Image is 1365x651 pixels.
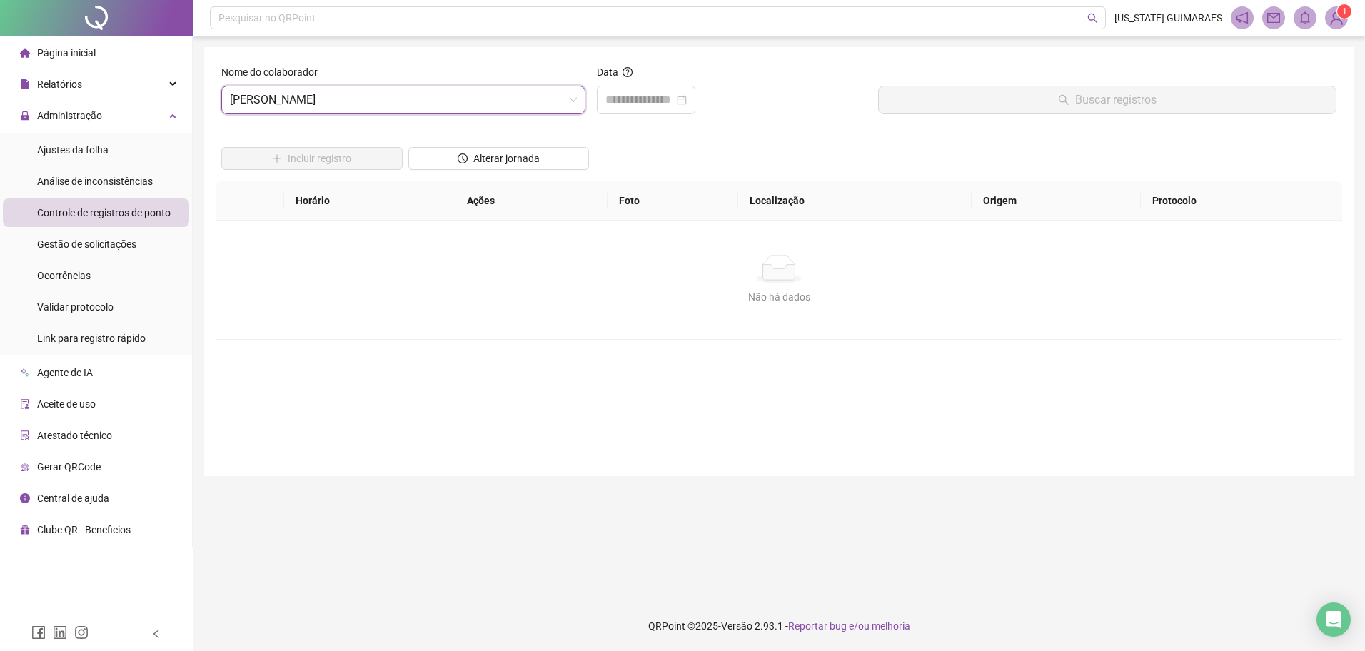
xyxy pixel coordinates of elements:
[1087,13,1098,24] span: search
[284,181,455,221] th: Horário
[37,110,102,121] span: Administração
[37,207,171,218] span: Controle de registros de ponto
[878,86,1336,114] button: Buscar registros
[20,525,30,535] span: gift
[37,301,114,313] span: Validar protocolo
[37,461,101,473] span: Gerar QRCode
[151,629,161,639] span: left
[1326,7,1347,29] img: 91297
[623,67,633,77] span: question-circle
[37,144,109,156] span: Ajustes da folha
[230,86,577,113] span: MYKAEL ALVES GOMES
[37,430,112,441] span: Atestado técnico
[20,462,30,472] span: qrcode
[473,151,540,166] span: Alterar jornada
[20,430,30,440] span: solution
[20,111,30,121] span: lock
[408,154,590,166] a: Alterar jornada
[608,181,738,221] th: Foto
[1316,602,1351,637] div: Open Intercom Messenger
[20,493,30,503] span: info-circle
[193,601,1365,651] footer: QRPoint © 2025 - 2.93.1 -
[1141,181,1342,221] th: Protocolo
[20,48,30,58] span: home
[788,620,910,632] span: Reportar bug e/ou melhoria
[738,181,972,221] th: Localização
[37,270,91,281] span: Ocorrências
[20,79,30,89] span: file
[1267,11,1280,24] span: mail
[37,176,153,187] span: Análise de inconsistências
[721,620,752,632] span: Versão
[458,153,468,163] span: clock-circle
[1236,11,1249,24] span: notification
[1114,10,1222,26] span: [US_STATE] GUIMARAES
[1299,11,1311,24] span: bell
[408,147,590,170] button: Alterar jornada
[31,625,46,640] span: facebook
[53,625,67,640] span: linkedin
[37,238,136,250] span: Gestão de solicitações
[37,493,109,504] span: Central de ajuda
[20,399,30,409] span: audit
[37,333,146,344] span: Link para registro rápido
[597,66,618,78] span: Data
[74,625,89,640] span: instagram
[37,398,96,410] span: Aceite de uso
[972,181,1141,221] th: Origem
[221,147,403,170] button: Incluir registro
[1342,6,1347,16] span: 1
[37,367,93,378] span: Agente de IA
[1337,4,1351,19] sup: Atualize o seu contato no menu Meus Dados
[455,181,608,221] th: Ações
[37,47,96,59] span: Página inicial
[37,524,131,535] span: Clube QR - Beneficios
[37,79,82,90] span: Relatórios
[233,289,1325,305] div: Não há dados
[221,64,327,80] label: Nome do colaborador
